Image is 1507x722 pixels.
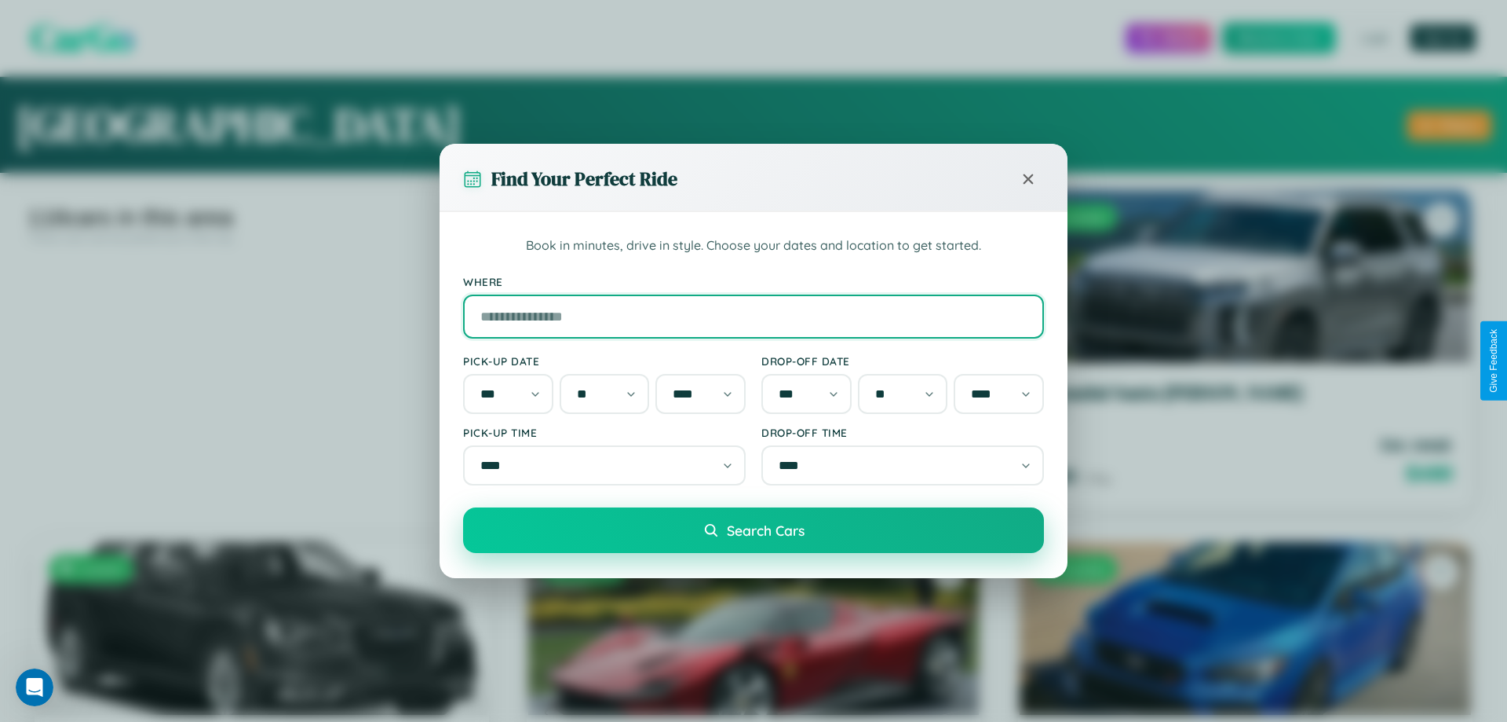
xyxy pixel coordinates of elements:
[463,236,1044,256] p: Book in minutes, drive in style. Choose your dates and location to get started.
[463,354,746,368] label: Pick-up Date
[463,508,1044,553] button: Search Cars
[761,354,1044,368] label: Drop-off Date
[491,166,677,192] h3: Find Your Perfect Ride
[761,426,1044,439] label: Drop-off Time
[727,522,805,539] span: Search Cars
[463,426,746,439] label: Pick-up Time
[463,275,1044,288] label: Where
